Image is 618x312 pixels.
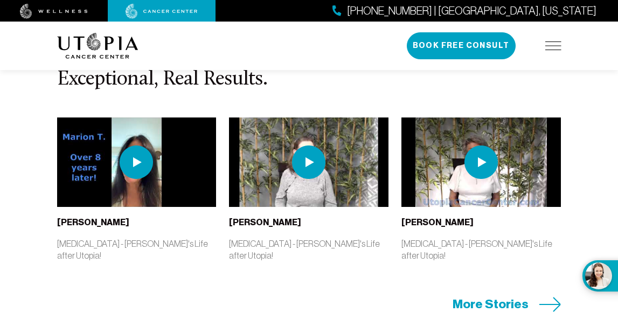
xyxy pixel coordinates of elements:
[347,3,596,19] span: [PHONE_NUMBER] | [GEOGRAPHIC_DATA], [US_STATE]
[120,145,153,179] img: play icon
[229,117,388,207] img: thumbnail
[401,217,474,227] b: [PERSON_NAME]
[407,32,516,59] button: Book Free Consult
[545,41,561,50] img: icon-hamburger
[229,217,301,227] b: [PERSON_NAME]
[57,33,138,59] img: logo
[57,217,129,227] b: [PERSON_NAME]
[57,117,217,207] img: thumbnail
[464,145,498,179] img: play icon
[126,4,198,19] img: cancer center
[401,117,561,207] img: thumbnail
[401,238,561,261] p: [MEDICAL_DATA] - [PERSON_NAME]'s Life after Utopia!
[229,238,388,261] p: [MEDICAL_DATA] - [PERSON_NAME]'s Life after Utopia!
[20,4,88,19] img: wellness
[332,3,596,19] a: [PHONE_NUMBER] | [GEOGRAPHIC_DATA], [US_STATE]
[292,145,325,179] img: play icon
[57,238,217,261] p: [MEDICAL_DATA] - [PERSON_NAME]'s Life after Utopia!
[57,68,561,91] h3: Exceptional, Real Results.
